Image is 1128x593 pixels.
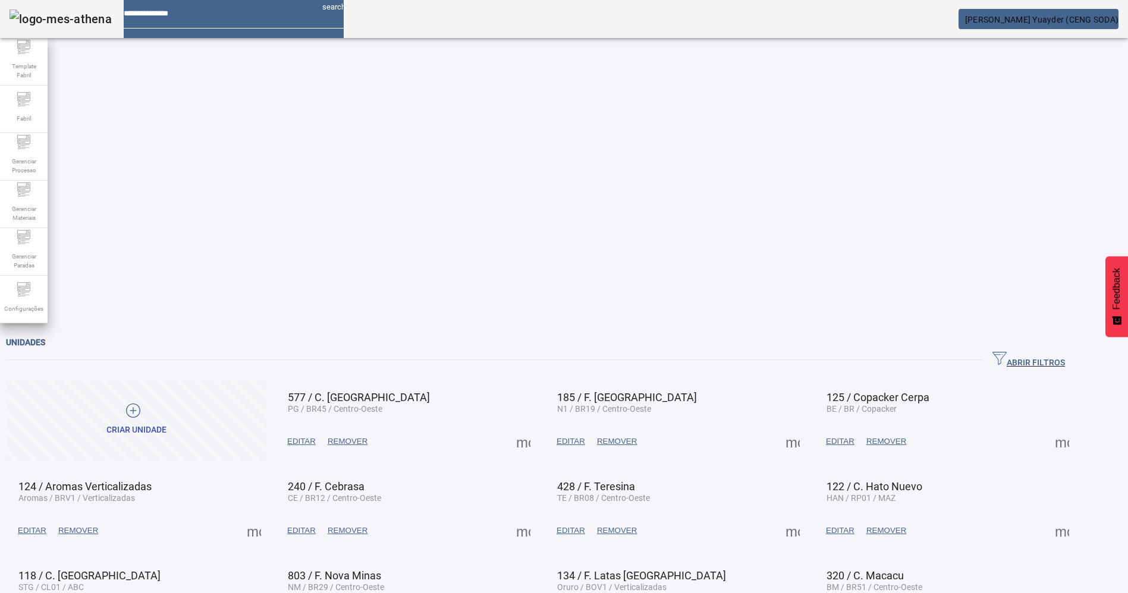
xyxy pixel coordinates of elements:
span: 118 / C. [GEOGRAPHIC_DATA] [18,569,161,582]
span: EDITAR [826,436,854,447]
span: Gerenciar Processo [6,153,42,178]
button: REMOVER [52,520,104,541]
span: REMOVER [597,525,637,537]
button: EDITAR [281,520,322,541]
span: ABRIR FILTROS [992,351,1065,369]
span: [PERSON_NAME] Yuayder (CENG SODA) [965,15,1118,24]
div: Criar unidade [106,424,166,436]
span: REMOVER [597,436,637,447]
span: Configurações [1,301,47,317]
button: REMOVER [322,520,373,541]
span: N1 / BR19 / Centro-Oeste [557,404,651,414]
span: 134 / F. Latas [GEOGRAPHIC_DATA] [557,569,726,582]
span: EDITAR [557,436,585,447]
button: EDITAR [12,520,52,541]
span: Oruro / BOV1 / Verticalizadas [557,582,667,592]
button: Mais [782,431,803,452]
button: EDITAR [551,520,591,541]
span: STG / CL01 / ABC [18,582,84,592]
span: CE / BR12 / Centro-Oeste [288,493,381,503]
span: BM / BR51 / Centro-Oeste [827,582,922,592]
span: 803 / F. Nova Minas [288,569,381,582]
button: Criar unidade [6,380,266,460]
button: Mais [1051,520,1073,541]
button: REMOVER [591,520,643,541]
span: 185 / F. [GEOGRAPHIC_DATA] [557,391,697,403]
button: Feedback - Mostrar pesquisa [1105,256,1128,337]
span: Gerenciar Materiais [6,201,42,226]
span: 124 / Aromas Verticalizadas [18,480,152,493]
span: REMOVER [866,436,906,447]
button: EDITAR [551,431,591,452]
span: 320 / C. Macacu [827,569,904,582]
button: Mais [513,431,534,452]
span: 240 / F. Cebrasa [288,480,365,493]
button: REMOVER [591,431,643,452]
button: EDITAR [820,520,860,541]
span: REMOVER [866,525,906,537]
img: logo-mes-athena [10,10,112,29]
button: REMOVER [860,520,912,541]
button: Mais [243,520,265,541]
span: REMOVER [328,525,367,537]
button: REMOVER [860,431,912,452]
span: BE / BR / Copacker [827,404,897,414]
span: PG / BR45 / Centro-Oeste [288,404,382,414]
button: Mais [513,520,534,541]
button: Mais [1051,431,1073,452]
button: ABRIR FILTROS [983,349,1074,371]
span: REMOVER [58,525,98,537]
span: HAN / RP01 / MAZ [827,493,896,503]
span: EDITAR [826,525,854,537]
span: 122 / C. Hato Nuevo [827,480,922,493]
span: Aromas / BRV1 / Verticalizadas [18,493,135,503]
span: 577 / C. [GEOGRAPHIC_DATA] [288,391,430,403]
span: EDITAR [287,436,316,447]
span: REMOVER [328,436,367,447]
span: 428 / F. Teresina [557,480,635,493]
span: EDITAR [557,525,585,537]
button: Mais [782,520,803,541]
span: 125 / Copacker Cerpa [827,391,929,403]
span: Fabril [13,111,34,127]
span: Feedback [1111,268,1122,310]
span: NM / BR29 / Centro-Oeste [288,582,384,592]
button: EDITAR [281,431,322,452]
span: Unidades [6,337,45,347]
button: REMOVER [322,431,373,452]
span: TE / BR08 / Centro-Oeste [557,493,650,503]
span: Template Fabril [6,58,42,83]
button: EDITAR [820,431,860,452]
span: Gerenciar Paradas [6,248,42,273]
span: EDITAR [287,525,316,537]
span: EDITAR [18,525,46,537]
